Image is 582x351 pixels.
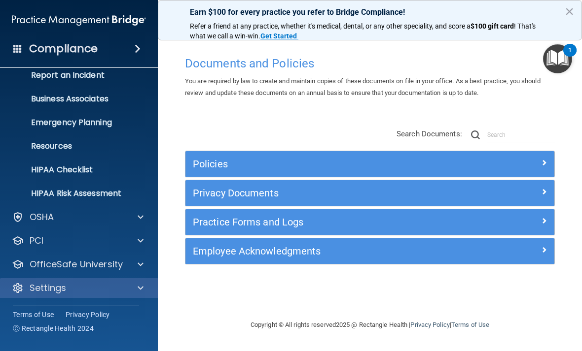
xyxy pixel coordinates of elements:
h5: Privacy Documents [193,188,455,198]
span: ! That's what we call a win-win. [190,22,537,40]
p: Resources [6,141,141,151]
span: Search Documents: [397,129,462,138]
p: HIPAA Checklist [6,165,141,175]
p: Earn $100 for every practice you refer to Bridge Compliance! [190,7,550,17]
p: Settings [30,282,66,294]
a: OSHA [12,211,144,223]
a: Terms of Use [13,310,54,319]
button: Open Resource Center, 1 new notification [543,44,572,73]
strong: $100 gift card [471,22,514,30]
a: Privacy Documents [193,185,547,201]
a: Get Started [260,32,298,40]
h5: Practice Forms and Logs [193,217,455,227]
a: Employee Acknowledgments [193,243,547,259]
iframe: Drift Widget Chat Controller [411,294,570,334]
a: Privacy Policy [66,310,110,319]
img: PMB logo [12,10,146,30]
button: Close [565,3,574,19]
div: Copyright © All rights reserved 2025 @ Rectangle Health | | [190,309,550,341]
a: Policies [193,156,547,172]
span: Ⓒ Rectangle Health 2024 [13,323,94,333]
a: Practice Forms and Logs [193,214,547,230]
p: PCI [30,235,43,247]
h4: Compliance [29,42,98,56]
p: Business Associates [6,94,141,104]
div: 1 [568,50,572,63]
a: Privacy Policy [410,321,449,328]
a: PCI [12,235,144,247]
strong: Get Started [260,32,297,40]
p: Report an Incident [6,70,141,80]
p: HIPAA Risk Assessment [6,189,141,198]
span: You are required by law to create and maintain copies of these documents on file in your office. ... [185,77,541,96]
h5: Policies [193,159,455,169]
a: Settings [12,282,144,294]
p: OfficeSafe University [30,258,123,270]
img: ic-search.3b580494.png [471,130,480,139]
h4: Documents and Policies [185,57,555,70]
p: Emergency Planning [6,118,141,128]
h5: Employee Acknowledgments [193,246,455,256]
a: OfficeSafe University [12,258,144,270]
input: Search [487,128,555,142]
p: OSHA [30,211,54,223]
span: Refer a friend at any practice, whether it's medical, dental, or any other speciality, and score a [190,22,471,30]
